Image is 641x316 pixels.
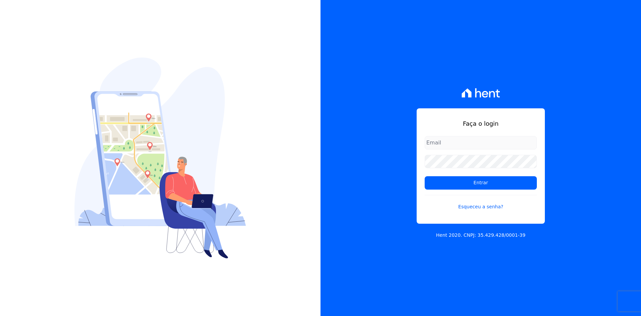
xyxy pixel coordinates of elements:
h1: Faça o login [425,119,537,128]
img: Login [74,58,246,258]
a: Esqueceu a senha? [425,195,537,210]
p: Hent 2020. CNPJ: 35.429.428/0001-39 [436,232,525,239]
input: Email [425,136,537,149]
input: Entrar [425,176,537,190]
